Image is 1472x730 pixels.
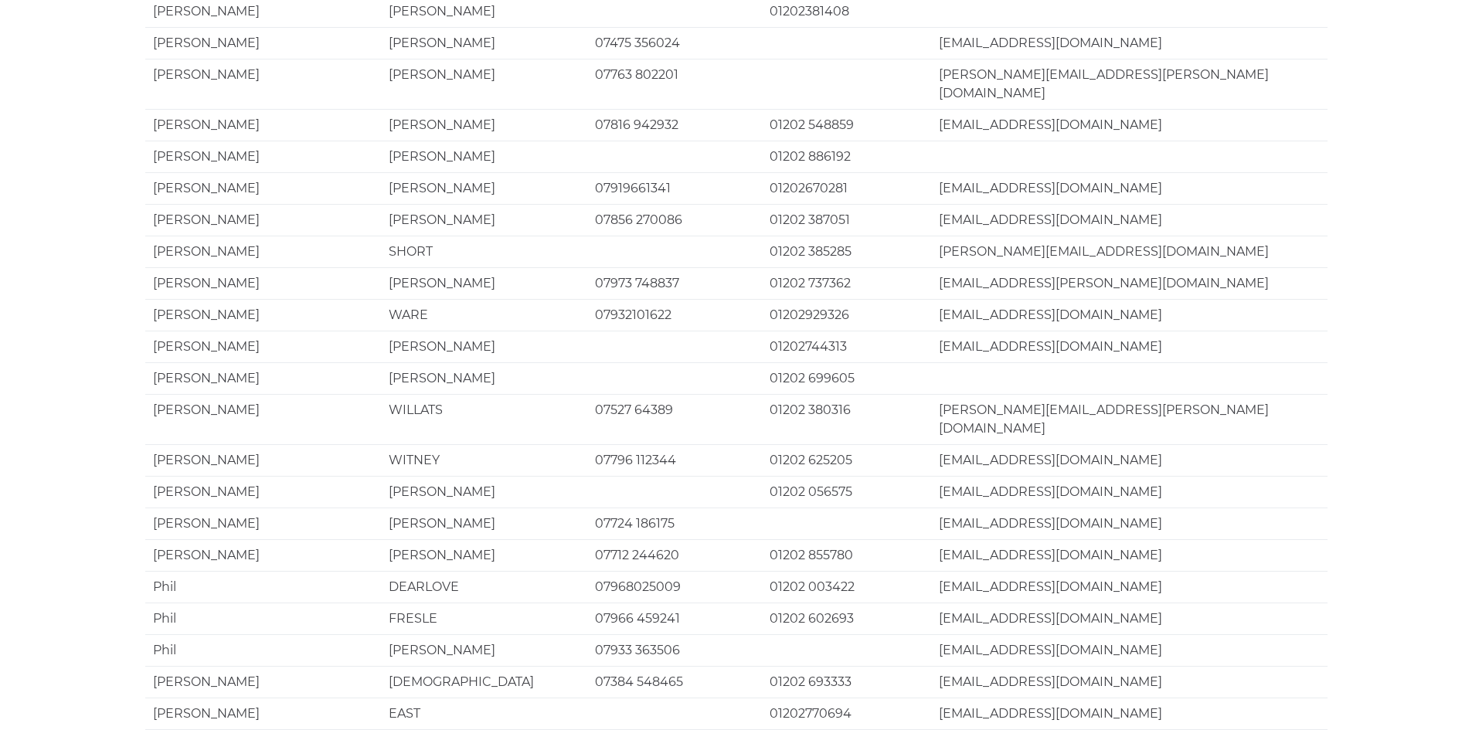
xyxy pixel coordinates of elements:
td: [PERSON_NAME] [145,267,381,299]
td: [PERSON_NAME] [145,508,381,539]
td: 07796 112344 [587,444,762,476]
td: DEARLOVE [381,571,587,603]
td: [EMAIL_ADDRESS][DOMAIN_NAME] [931,444,1328,476]
td: [PERSON_NAME] [381,109,587,141]
td: [PERSON_NAME] [381,141,587,172]
td: 07712 244620 [587,539,762,571]
td: 07763 802201 [587,59,762,109]
td: [PERSON_NAME] [381,476,587,508]
td: [PERSON_NAME][EMAIL_ADDRESS][PERSON_NAME][DOMAIN_NAME] [931,59,1328,109]
td: 01202 602693 [762,603,931,634]
td: [PERSON_NAME] [145,666,381,698]
td: [EMAIL_ADDRESS][DOMAIN_NAME] [931,27,1328,59]
td: 07968025009 [587,571,762,603]
td: 01202770694 [762,698,931,729]
td: [EMAIL_ADDRESS][PERSON_NAME][DOMAIN_NAME] [931,267,1328,299]
td: 07724 186175 [587,508,762,539]
td: WITNEY [381,444,587,476]
td: [EMAIL_ADDRESS][DOMAIN_NAME] [931,109,1328,141]
td: [PERSON_NAME] [145,141,381,172]
td: Phil [145,634,381,666]
td: [EMAIL_ADDRESS][DOMAIN_NAME] [931,299,1328,331]
td: [PERSON_NAME][EMAIL_ADDRESS][PERSON_NAME][DOMAIN_NAME] [931,394,1328,444]
td: [PERSON_NAME] [381,172,587,204]
td: 07973 748837 [587,267,762,299]
td: 07919661341 [587,172,762,204]
td: [PERSON_NAME] [145,204,381,236]
td: 07384 548465 [587,666,762,698]
td: [PERSON_NAME] [145,444,381,476]
td: WARE [381,299,587,331]
td: [EMAIL_ADDRESS][DOMAIN_NAME] [931,508,1328,539]
td: [EMAIL_ADDRESS][DOMAIN_NAME] [931,666,1328,698]
td: [EMAIL_ADDRESS][DOMAIN_NAME] [931,172,1328,204]
td: [PERSON_NAME] [145,476,381,508]
td: 01202 003422 [762,571,931,603]
td: [PERSON_NAME] [145,394,381,444]
td: [PERSON_NAME] [145,331,381,362]
td: 07966 459241 [587,603,762,634]
td: [PERSON_NAME] [381,362,587,394]
td: 01202 886192 [762,141,931,172]
td: [PERSON_NAME] [381,539,587,571]
td: 01202744313 [762,331,931,362]
td: 07475 356024 [587,27,762,59]
td: [EMAIL_ADDRESS][DOMAIN_NAME] [931,204,1328,236]
td: [PERSON_NAME] [381,331,587,362]
td: 01202 693333 [762,666,931,698]
td: 07856 270086 [587,204,762,236]
td: [PERSON_NAME] [381,267,587,299]
td: [PERSON_NAME] [145,236,381,267]
td: [PERSON_NAME] [145,362,381,394]
td: 07932101622 [587,299,762,331]
td: WILLATS [381,394,587,444]
td: [PERSON_NAME] [145,27,381,59]
td: 01202 737362 [762,267,931,299]
td: [PERSON_NAME] [145,299,381,331]
td: 01202 385285 [762,236,931,267]
td: FRESLE [381,603,587,634]
td: Phil [145,571,381,603]
td: [EMAIL_ADDRESS][DOMAIN_NAME] [931,331,1328,362]
td: 01202 380316 [762,394,931,444]
td: [DEMOGRAPHIC_DATA] [381,666,587,698]
td: [PERSON_NAME] [145,539,381,571]
td: 07933 363506 [587,634,762,666]
td: 07527 64389 [587,394,762,444]
td: Phil [145,603,381,634]
td: 01202 056575 [762,476,931,508]
td: [EMAIL_ADDRESS][DOMAIN_NAME] [931,539,1328,571]
td: [EMAIL_ADDRESS][DOMAIN_NAME] [931,571,1328,603]
td: [PERSON_NAME] [381,508,587,539]
td: [PERSON_NAME] [145,109,381,141]
td: 01202 855780 [762,539,931,571]
td: [EMAIL_ADDRESS][DOMAIN_NAME] [931,476,1328,508]
td: 01202670281 [762,172,931,204]
td: [PERSON_NAME] [381,59,587,109]
td: EAST [381,698,587,729]
td: [PERSON_NAME] [145,59,381,109]
td: [PERSON_NAME] [145,172,381,204]
td: SHORT [381,236,587,267]
td: 07816 942932 [587,109,762,141]
td: [EMAIL_ADDRESS][DOMAIN_NAME] [931,698,1328,729]
td: 01202 548859 [762,109,931,141]
td: [EMAIL_ADDRESS][DOMAIN_NAME] [931,634,1328,666]
td: 01202 387051 [762,204,931,236]
td: [PERSON_NAME] [145,698,381,729]
td: [PERSON_NAME][EMAIL_ADDRESS][DOMAIN_NAME] [931,236,1328,267]
td: 01202 699605 [762,362,931,394]
td: 01202 625205 [762,444,931,476]
td: [PERSON_NAME] [381,634,587,666]
td: [EMAIL_ADDRESS][DOMAIN_NAME] [931,603,1328,634]
td: [PERSON_NAME] [381,27,587,59]
td: [PERSON_NAME] [381,204,587,236]
td: 01202929326 [762,299,931,331]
